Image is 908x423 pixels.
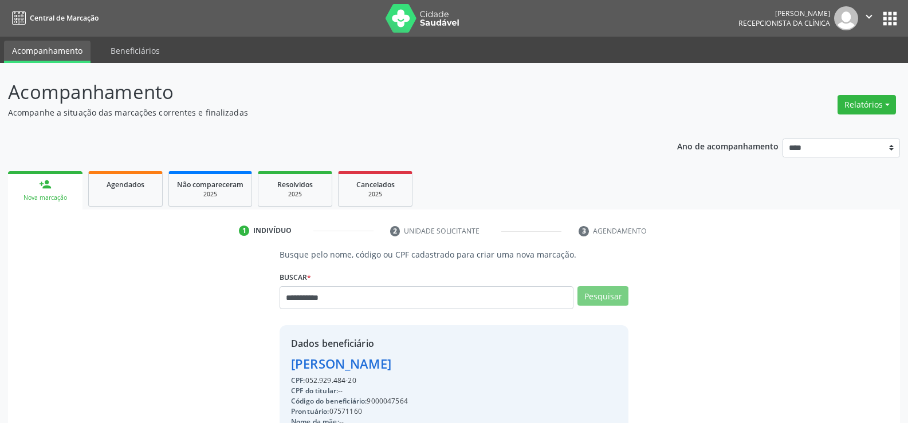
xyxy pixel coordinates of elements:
[347,190,404,199] div: 2025
[30,13,99,23] span: Central de Marcação
[280,248,628,260] p: Busque pelo nome, código ou CPF cadastrado para criar uma nova marcação.
[291,354,551,373] div: [PERSON_NAME]
[177,190,243,199] div: 2025
[8,78,632,106] p: Acompanhamento
[277,180,313,189] span: Resolvidos
[266,190,324,199] div: 2025
[291,406,329,416] span: Prontuário:
[356,180,395,189] span: Cancelados
[280,268,311,286] label: Buscar
[291,375,305,385] span: CPF:
[291,386,551,396] div: --
[16,193,74,202] div: Nova marcação
[677,139,779,153] p: Ano de acompanhamento
[291,337,551,350] div: Dados beneficiário
[103,41,168,61] a: Beneficiários
[880,9,900,29] button: apps
[577,286,628,306] button: Pesquisar
[838,95,896,114] button: Relatórios
[863,10,875,23] i: 
[858,6,880,30] button: 
[291,406,551,417] div: 07571160
[39,178,52,191] div: person_add
[177,180,243,189] span: Não compareceram
[107,180,144,189] span: Agendados
[4,41,91,63] a: Acompanhamento
[253,226,292,236] div: Indivíduo
[239,226,249,236] div: 1
[8,9,99,27] a: Central de Marcação
[291,375,551,386] div: 052.929.484-20
[8,106,632,118] p: Acompanhe a situação das marcações correntes e finalizadas
[291,396,367,406] span: Código do beneficiário:
[291,396,551,406] div: 9000047564
[738,9,830,18] div: [PERSON_NAME]
[738,18,830,28] span: Recepcionista da clínica
[834,6,858,30] img: img
[291,386,338,396] span: CPF do titular:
